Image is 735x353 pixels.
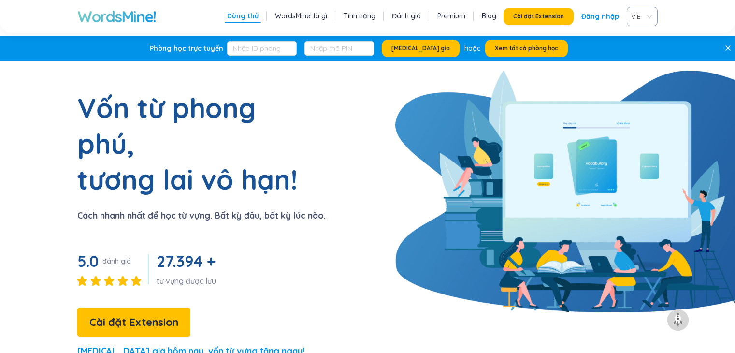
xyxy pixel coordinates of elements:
span: 27.394 + [157,251,215,271]
a: Dùng thử [227,11,259,21]
p: Cách nhanh nhất để học từ vựng. Bất kỳ đâu, bất kỳ lúc nào. [77,209,326,222]
div: từ vựng được lưu [157,276,219,286]
a: WordsMine! [77,7,156,26]
input: Nhập ID phòng [227,41,297,56]
button: Cài đặt Extension [504,8,574,25]
a: Đăng nhập [581,8,619,25]
button: Cài đặt Extension [77,308,190,337]
span: [MEDICAL_DATA] gia [391,44,450,52]
span: Cài đặt Extension [513,13,564,20]
span: 5.0 [77,251,99,271]
a: Premium [437,11,465,21]
div: Phòng học trực tuyến [150,44,223,53]
img: to top [670,312,686,328]
div: đánh giá [102,256,131,266]
button: [MEDICAL_DATA] gia [382,40,460,57]
a: Blog [482,11,496,21]
button: Xem tất cả phòng học [485,40,568,57]
a: Tính năng [344,11,375,21]
div: hoặc [464,43,480,54]
a: Đánh giá [392,11,421,21]
a: WordsMine! là gì [275,11,327,21]
a: Cài đặt Extension [77,318,190,328]
h1: Vốn từ phong phú, tương lai vô hạn! [77,90,319,197]
input: Nhập mã PIN [304,41,374,56]
span: Cài đặt Extension [89,314,178,331]
span: VIE [631,9,649,24]
span: Xem tất cả phòng học [495,44,558,52]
